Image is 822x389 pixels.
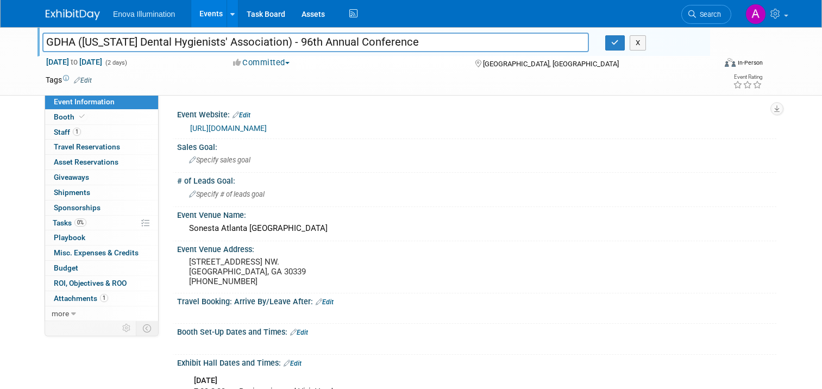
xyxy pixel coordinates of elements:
span: Search [696,10,721,18]
span: Budget [54,263,78,272]
div: Event Venue Address: [177,241,776,255]
img: Andrea Miller [745,4,766,24]
span: Asset Reservations [54,158,118,166]
a: Booth [45,110,158,124]
span: Booth [54,112,87,121]
a: Edit [290,329,308,336]
span: 1 [100,294,108,302]
span: more [52,309,69,318]
a: Sponsorships [45,200,158,215]
a: Edit [74,77,92,84]
span: Attachments [54,294,108,303]
span: Tasks [53,218,86,227]
pre: [STREET_ADDRESS] NW. [GEOGRAPHIC_DATA], GA 30339 [PHONE_NUMBER] [189,257,415,286]
div: Booth Set-Up Dates and Times: [177,324,776,338]
a: Staff1 [45,125,158,140]
span: 1 [73,128,81,136]
a: Travel Reservations [45,140,158,154]
td: Personalize Event Tab Strip [117,321,136,335]
span: Staff [54,128,81,136]
span: (2 days) [104,59,127,66]
a: Misc. Expenses & Credits [45,246,158,260]
div: Exhibit Hall Dates and Times: [177,355,776,369]
a: ROI, Objectives & ROO [45,276,158,291]
a: Edit [284,360,302,367]
span: ROI, Objectives & ROO [54,279,127,287]
div: # of Leads Goal: [177,173,776,186]
a: Shipments [45,185,158,200]
span: Enova Illumination [113,10,175,18]
img: ExhibitDay [46,9,100,20]
div: Event Website: [177,106,776,121]
a: Edit [316,298,334,306]
b: [DATE] [194,376,217,385]
div: Event Rating [733,74,762,80]
span: Specify sales goal [189,156,250,164]
span: Giveaways [54,173,89,181]
a: Asset Reservations [45,155,158,170]
span: [DATE] [DATE] [46,57,103,67]
a: Attachments1 [45,291,158,306]
span: Shipments [54,188,90,197]
div: Event Format [657,57,763,73]
div: Sonesta Atlanta [GEOGRAPHIC_DATA] [185,220,768,237]
a: Search [681,5,731,24]
span: Specify # of leads goal [189,190,265,198]
div: Event Venue Name: [177,207,776,221]
a: more [45,306,158,321]
span: to [69,58,79,66]
span: [GEOGRAPHIC_DATA], [GEOGRAPHIC_DATA] [483,60,619,68]
span: Event Information [54,97,115,106]
a: Event Information [45,95,158,109]
a: Edit [233,111,250,119]
a: Giveaways [45,170,158,185]
div: In-Person [737,59,763,67]
i: Booth reservation complete [79,114,85,120]
span: 0% [74,218,86,227]
a: Tasks0% [45,216,158,230]
td: Tags [46,74,92,85]
td: Toggle Event Tabs [136,321,159,335]
button: X [630,35,647,51]
a: Playbook [45,230,158,245]
div: Sales Goal: [177,139,776,153]
span: Travel Reservations [54,142,120,151]
span: Playbook [54,233,85,242]
span: Misc. Expenses & Credits [54,248,139,257]
button: Committed [229,57,294,68]
a: Budget [45,261,158,275]
img: Format-Inperson.png [725,58,736,67]
a: [URL][DOMAIN_NAME] [190,124,267,133]
div: Travel Booking: Arrive By/Leave After: [177,293,776,308]
span: Sponsorships [54,203,101,212]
